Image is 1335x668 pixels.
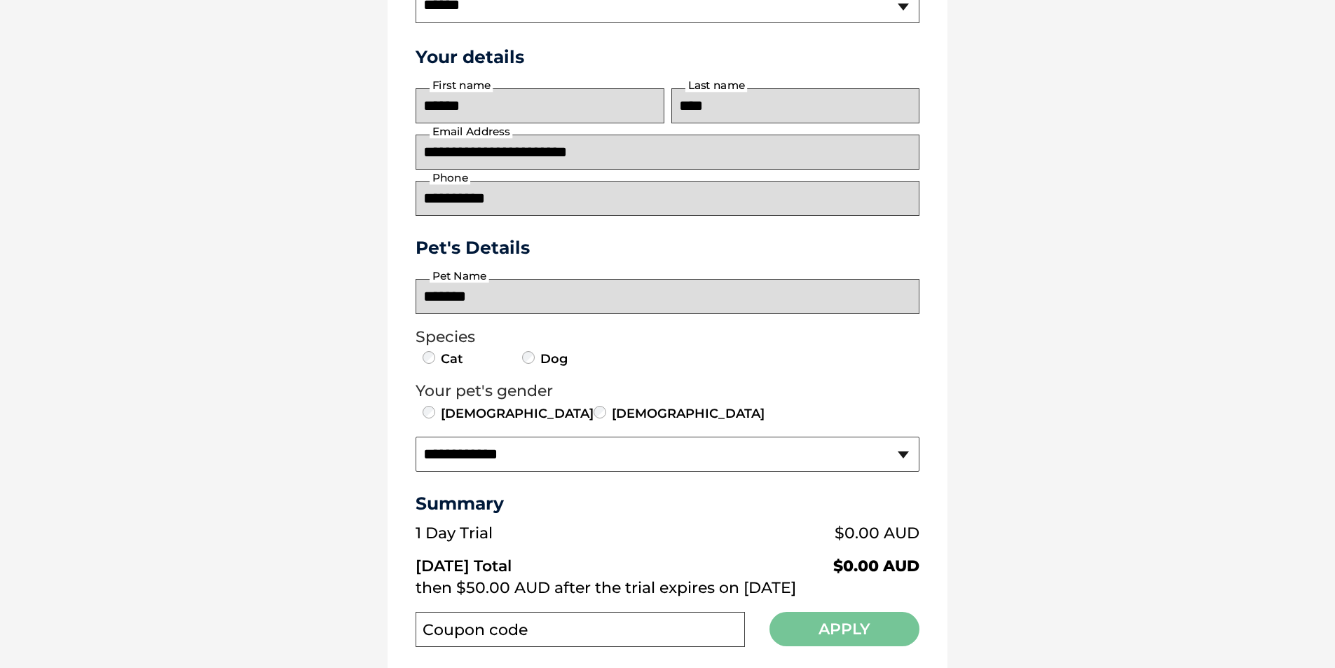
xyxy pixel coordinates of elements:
td: 1 Day Trial [416,521,680,546]
label: Coupon code [423,621,528,639]
h3: Your details [416,46,919,67]
td: $0.00 AUD [680,521,919,546]
h3: Pet's Details [410,237,925,258]
legend: Species [416,328,919,346]
legend: Your pet's gender [416,382,919,400]
td: [DATE] Total [416,546,680,575]
h3: Summary [416,493,919,514]
label: Last name [685,79,747,92]
label: First name [430,79,493,92]
td: then $50.00 AUD after the trial expires on [DATE] [416,575,919,601]
label: Phone [430,172,470,184]
td: $0.00 AUD [680,546,919,575]
label: Email Address [430,125,512,138]
button: Apply [769,612,919,646]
